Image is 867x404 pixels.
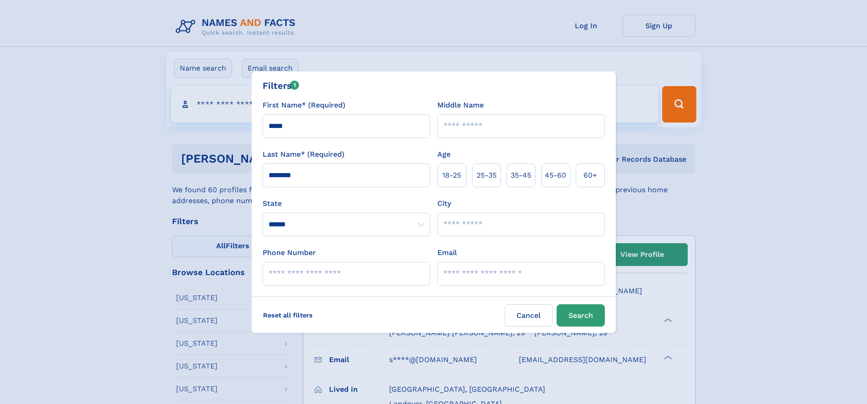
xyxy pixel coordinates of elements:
label: First Name* (Required) [263,100,345,111]
label: State [263,198,430,209]
label: City [437,198,451,209]
label: Email [437,247,457,258]
label: Reset all filters [257,304,319,326]
div: Filters [263,79,299,92]
span: 25‑35 [477,170,497,181]
span: 35‑45 [511,170,531,181]
span: 45‑60 [545,170,566,181]
label: Last Name* (Required) [263,149,345,160]
label: Cancel [505,304,553,327]
label: Age [437,149,451,160]
span: 60+ [583,170,597,181]
label: Middle Name [437,100,484,111]
span: 18‑25 [442,170,461,181]
label: Phone Number [263,247,316,258]
button: Search [557,304,605,327]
